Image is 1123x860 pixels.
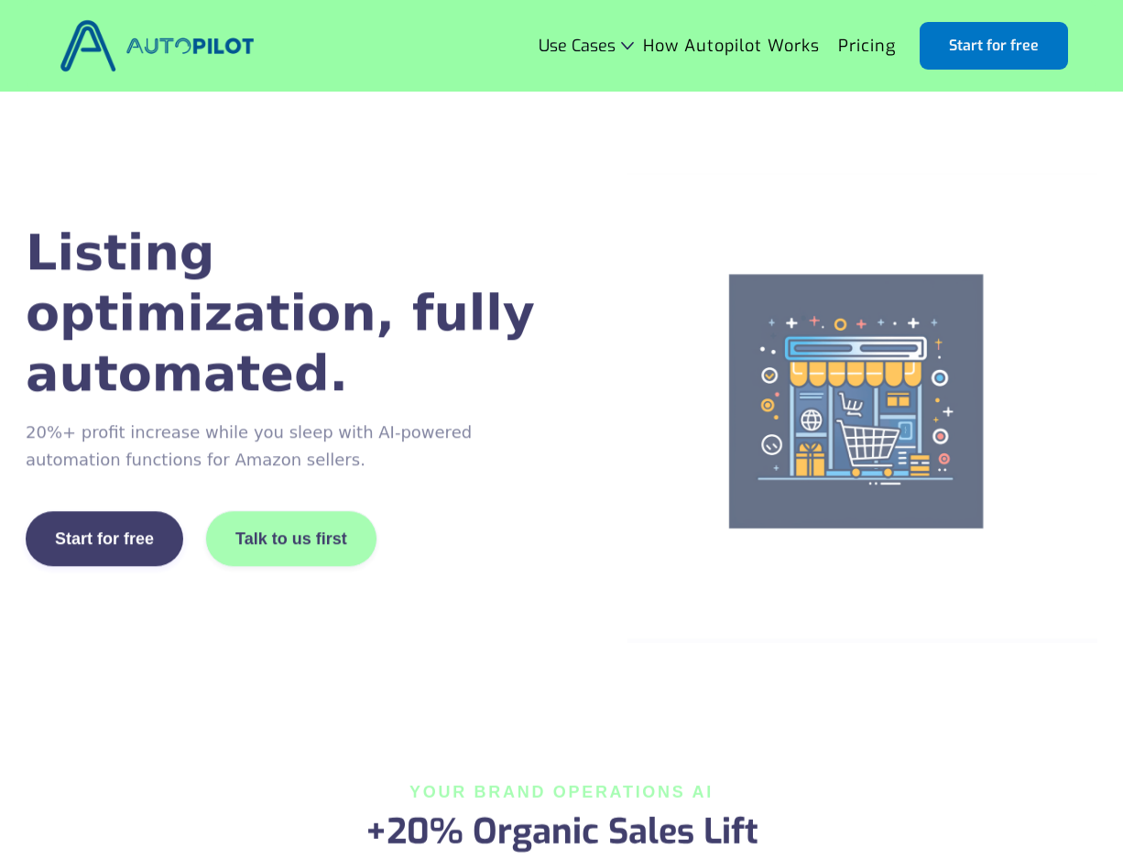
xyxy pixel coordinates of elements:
[539,37,634,55] div: Use Cases
[829,28,905,63] a: Pricing
[634,28,829,63] a: How Autopilot Works
[287,809,836,855] h2: +20% Organic Sales Lift
[26,419,554,474] p: 20%+ profit increase while you sleep with AI-powered automation functions for Amazon sellers.
[26,223,554,405] h1: Listing optimization, fully automated.
[621,41,634,49] img: Icon Rounded Chevron Dark - BRIX Templates
[287,783,836,801] div: Your BRAND OPERATIONS AI
[55,530,154,549] div: Start for free
[235,530,347,549] div: Talk to us first
[539,37,616,55] div: Use Cases
[205,511,377,568] a: Talk to us first
[26,512,183,567] a: Start for free
[920,22,1068,70] a: Start for free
